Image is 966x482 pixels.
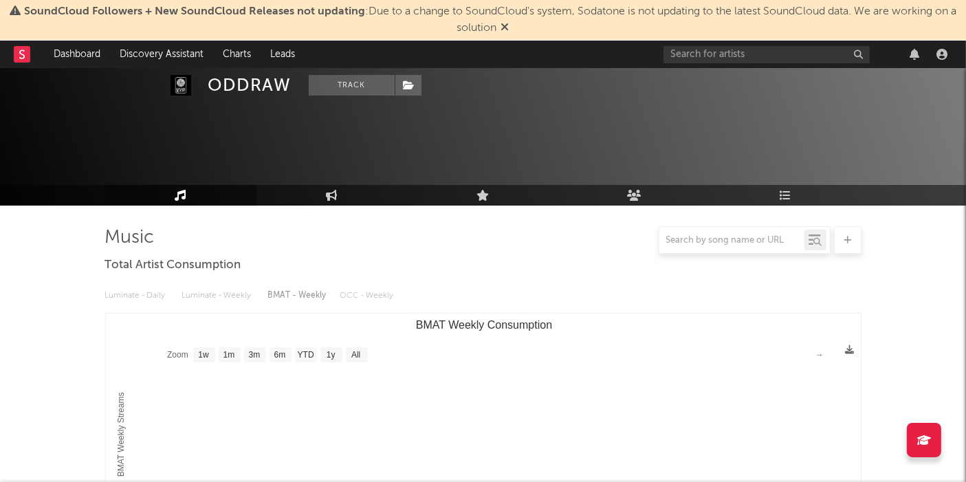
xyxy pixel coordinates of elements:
[167,351,188,360] text: Zoom
[208,75,292,96] div: ODDRAW
[110,41,213,68] a: Discovery Assistant
[248,351,260,360] text: 3m
[297,351,314,360] text: YTD
[24,6,365,17] span: SoundCloud Followers + New SoundCloud Releases not updating
[663,46,870,63] input: Search for artists
[116,393,126,477] text: BMAT Weekly Streams
[351,351,360,360] text: All
[501,23,509,34] span: Dismiss
[274,351,285,360] text: 6m
[326,351,335,360] text: 1y
[223,351,234,360] text: 1m
[815,350,824,360] text: →
[415,319,551,331] text: BMAT Weekly Consumption
[198,351,209,360] text: 1w
[24,6,956,34] span: : Due to a change to SoundCloud's system, Sodatone is not updating to the latest SoundCloud data....
[261,41,305,68] a: Leads
[44,41,110,68] a: Dashboard
[659,235,804,246] input: Search by song name or URL
[105,257,241,274] span: Total Artist Consumption
[213,41,261,68] a: Charts
[309,75,395,96] button: Track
